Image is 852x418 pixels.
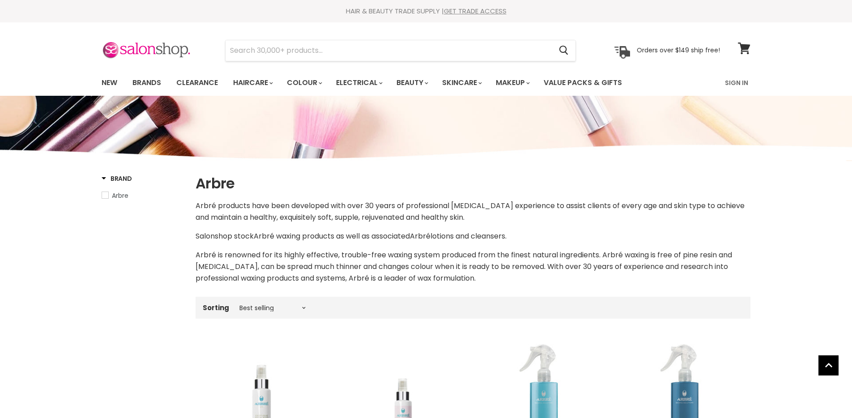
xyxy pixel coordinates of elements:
p: Orders over $149 ship free! [637,46,720,54]
form: Product [225,40,576,61]
a: Haircare [226,73,278,92]
div: HAIR & BEAUTY TRADE SUPPLY | [90,7,762,16]
span: Arbre [112,191,128,200]
a: Clearance [170,73,225,92]
label: Sorting [203,304,229,311]
h3: Brand [102,174,132,183]
input: Search [226,40,552,61]
a: Sign In [720,73,754,92]
a: Skincare [435,73,487,92]
button: Search [552,40,575,61]
span: Arbré is renowned for its highly effective, trouble-free waxing system produced from the finest n... [196,250,732,283]
a: Makeup [489,73,535,92]
a: GET TRADE ACCESS [444,6,507,16]
span: Arbré products have been developed with over 30 years of professional [MEDICAL_DATA] experience t... [196,200,745,222]
a: New [95,73,124,92]
a: Value Packs & Gifts [537,73,629,92]
span: Salonshop stock [196,231,254,241]
nav: Main [90,70,762,96]
a: Arbre [102,191,184,200]
ul: Main menu [95,70,674,96]
h1: Arbre [196,174,750,193]
a: Colour [280,73,328,92]
p: Arbré waxing products as well as associated lotions and cleansers. [196,230,750,242]
a: Brands [126,73,168,92]
span: Arbré [410,231,430,241]
a: Electrical [329,73,388,92]
a: Beauty [390,73,434,92]
iframe: Gorgias live chat messenger [807,376,843,409]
